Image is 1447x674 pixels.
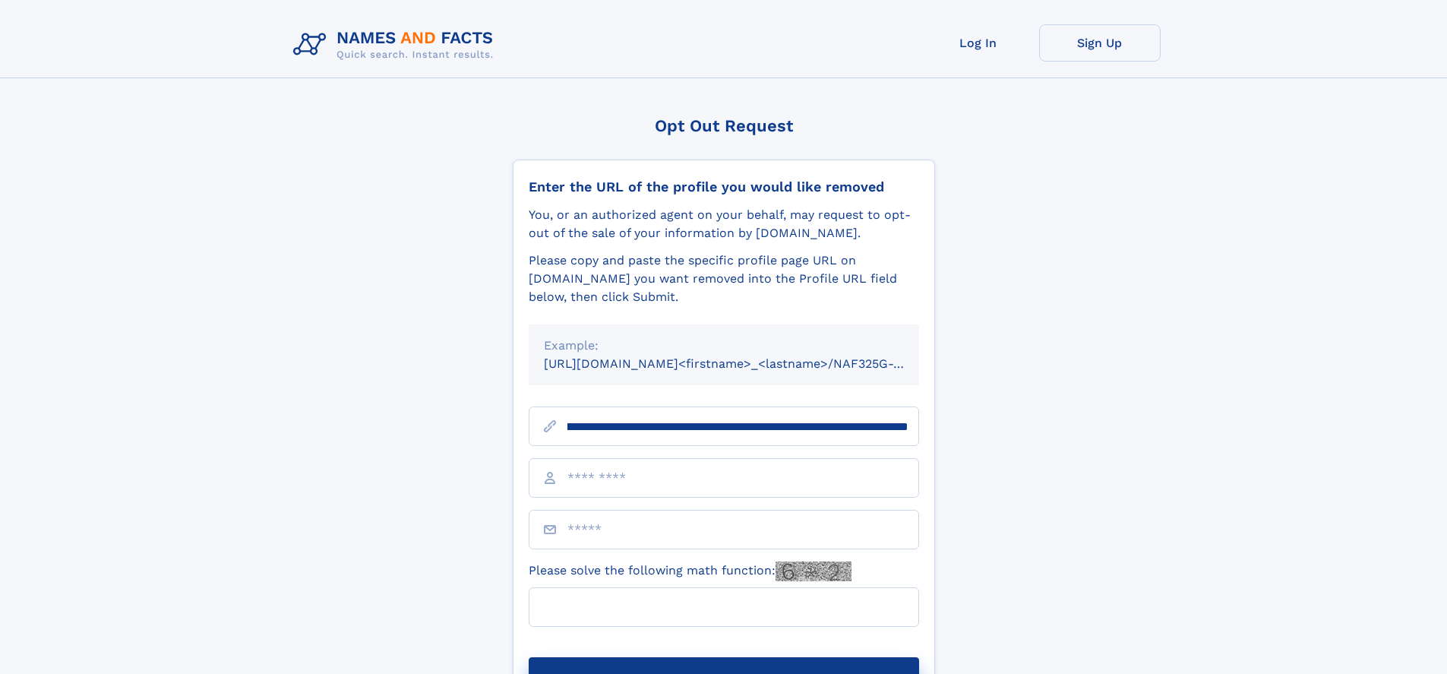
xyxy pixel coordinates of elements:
[513,116,935,135] div: Opt Out Request
[529,562,851,581] label: Please solve the following math function:
[544,337,904,355] div: Example:
[529,206,919,242] div: You, or an authorized agent on your behalf, may request to opt-out of the sale of your informatio...
[544,356,948,371] small: [URL][DOMAIN_NAME]<firstname>_<lastname>/NAF325G-xxxxxxxx
[918,24,1039,62] a: Log In
[1039,24,1161,62] a: Sign Up
[529,252,919,306] div: Please copy and paste the specific profile page URL on [DOMAIN_NAME] you want removed into the Pr...
[287,24,506,65] img: Logo Names and Facts
[529,179,919,195] div: Enter the URL of the profile you would like removed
